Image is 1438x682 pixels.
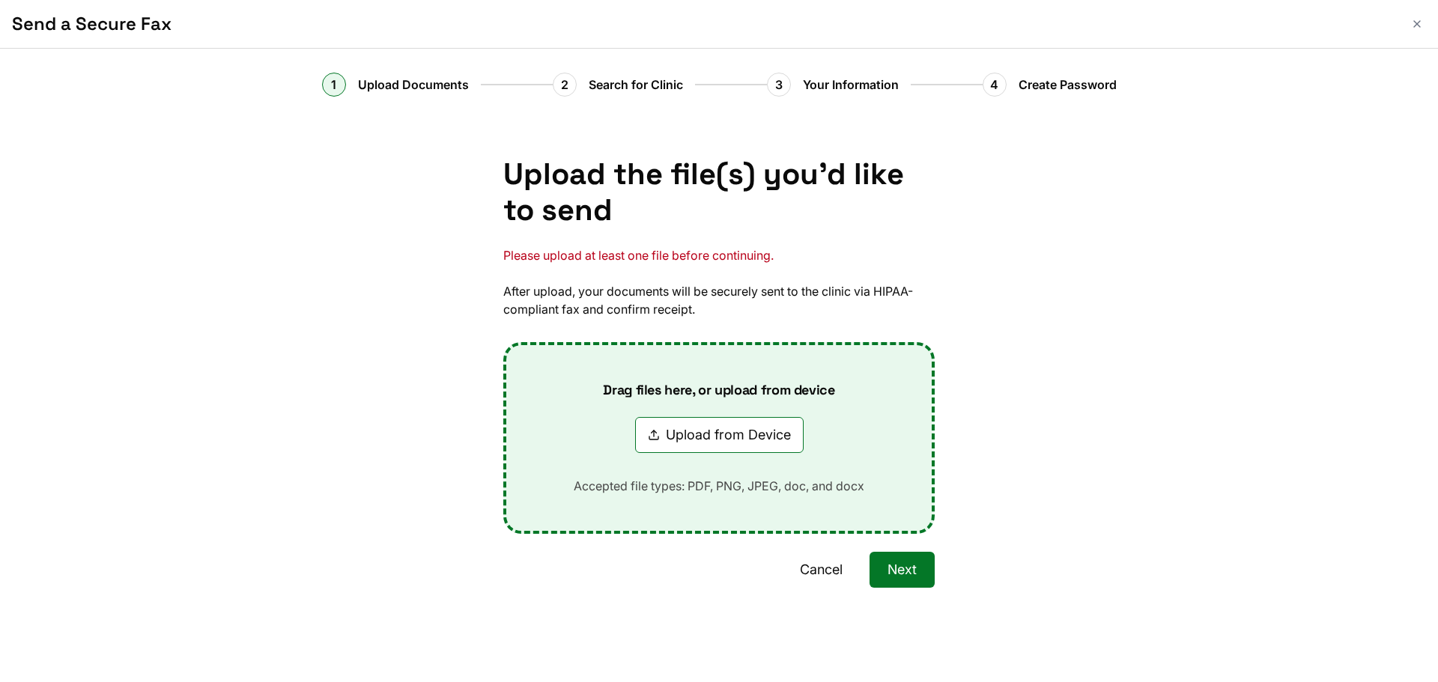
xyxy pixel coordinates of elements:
[503,246,935,264] div: Please upload at least one file before continuing.
[803,76,899,94] span: Your Information
[503,282,935,318] p: After upload, your documents will be securely sent to the clinic via HIPAA-compliant fax and conf...
[579,381,858,399] p: Drag files here, or upload from device
[589,76,683,94] span: Search for Clinic
[322,73,346,97] div: 1
[635,417,804,453] button: Upload from Device
[782,552,861,588] button: Cancel
[983,73,1007,97] div: 4
[1019,76,1117,94] span: Create Password
[358,76,469,94] span: Upload Documents
[503,156,935,228] h1: Upload the file(s) you'd like to send
[12,12,1396,36] h1: Send a Secure Fax
[870,552,935,588] button: Next
[550,477,888,495] p: Accepted file types: PDF, PNG, JPEG, doc, and docx
[767,73,791,97] div: 3
[553,73,577,97] div: 2
[1408,15,1426,33] button: Close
